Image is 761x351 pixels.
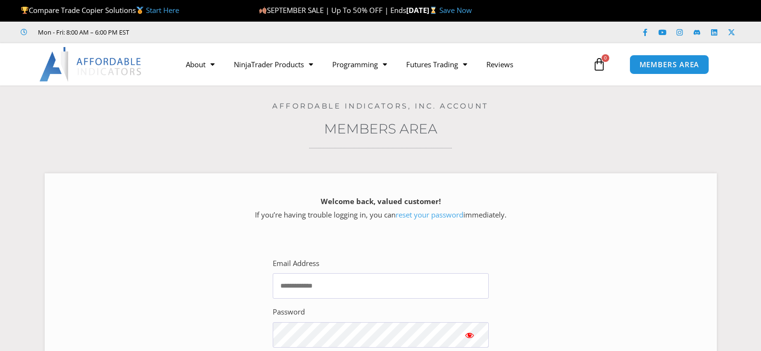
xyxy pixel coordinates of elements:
a: Save Now [439,5,472,15]
strong: [DATE] [406,5,439,15]
a: reset your password [396,210,463,219]
span: SEPTEMBER SALE | Up To 50% OFF | Ends [259,5,406,15]
img: LogoAI | Affordable Indicators – NinjaTrader [39,47,143,82]
a: Futures Trading [397,53,477,75]
nav: Menu [176,53,590,75]
button: Show password [450,322,489,348]
a: MEMBERS AREA [629,55,710,74]
img: ⌛ [430,7,437,14]
a: About [176,53,224,75]
span: Compare Trade Copier Solutions [21,5,179,15]
a: 0 [578,50,620,78]
a: Members Area [324,121,437,137]
a: Programming [323,53,397,75]
a: NinjaTrader Products [224,53,323,75]
a: Start Here [146,5,179,15]
img: 🥇 [136,7,144,14]
label: Email Address [273,257,319,270]
p: If you’re having trouble logging in, you can immediately. [61,195,700,222]
span: 0 [602,54,609,62]
span: MEMBERS AREA [640,61,700,68]
label: Password [273,305,305,319]
iframe: Customer reviews powered by Trustpilot [143,27,287,37]
img: 🍂 [259,7,266,14]
a: Reviews [477,53,523,75]
span: Mon - Fri: 8:00 AM – 6:00 PM EST [36,26,129,38]
img: 🏆 [21,7,28,14]
strong: Welcome back, valued customer! [321,196,441,206]
a: Affordable Indicators, Inc. Account [272,101,489,110]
